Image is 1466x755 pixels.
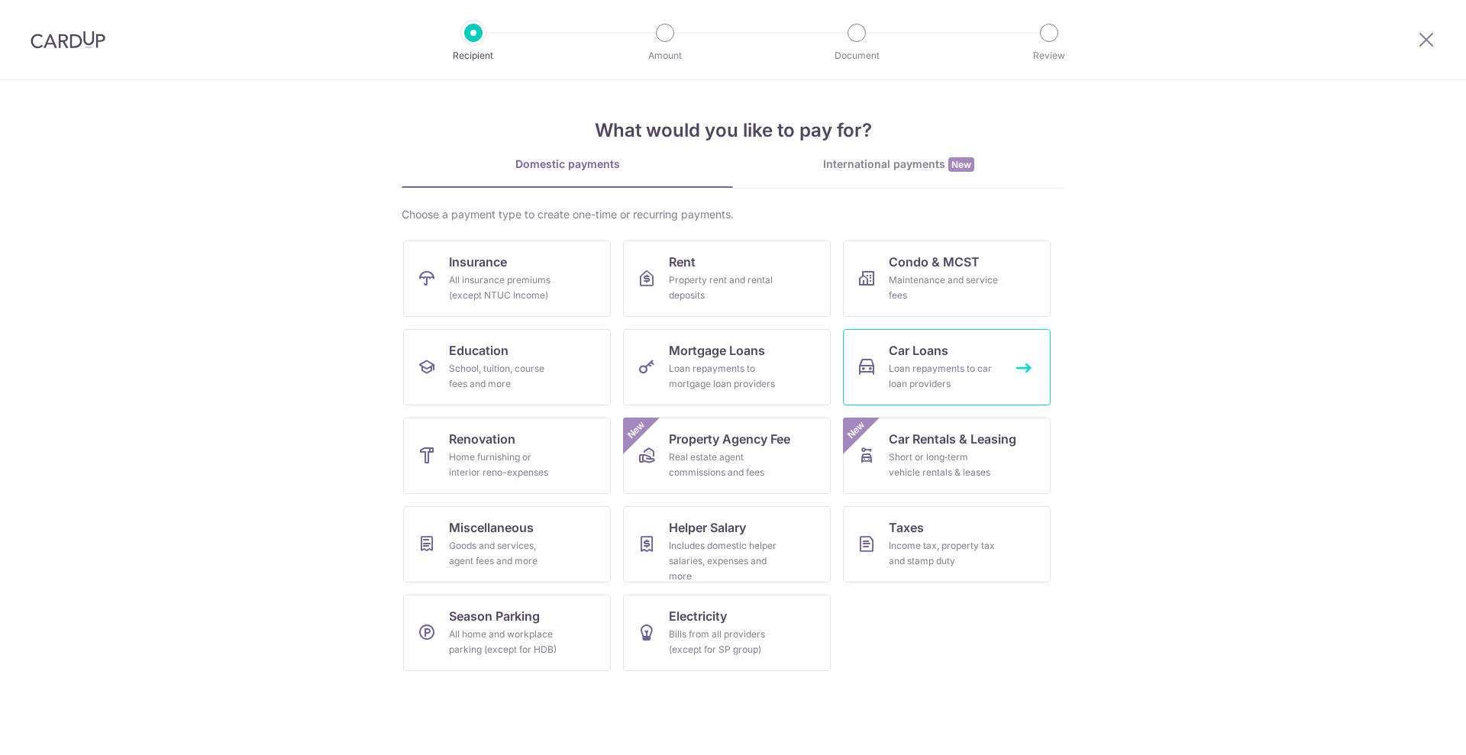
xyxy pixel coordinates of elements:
[669,627,779,657] div: Bills from all providers (except for SP group)
[889,450,999,480] div: Short or long‑term vehicle rentals & leases
[623,506,831,582] a: Helper SalaryIncludes domestic helper salaries, expenses and more
[843,329,1051,405] a: Car LoansLoan repayments to car loan providers
[889,253,980,271] span: Condo & MCST
[669,341,765,360] span: Mortgage Loans
[417,48,530,63] p: Recipient
[889,518,924,537] span: Taxes
[889,273,999,303] div: Maintenance and service fees
[889,341,948,360] span: Car Loans
[403,595,611,671] a: Season ParkingAll home and workplace parking (except for HDB)
[449,518,534,537] span: Miscellaneous
[669,253,696,271] span: Rent
[449,627,559,657] div: All home and workplace parking (except for HDB)
[948,157,974,172] span: New
[403,240,611,317] a: InsuranceAll insurance premiums (except NTUC Income)
[449,538,559,569] div: Goods and services, agent fees and more
[403,329,611,405] a: EducationSchool, tuition, course fees and more
[733,156,1064,173] div: International payments
[844,418,869,443] span: New
[889,361,999,392] div: Loan repayments to car loan providers
[993,48,1106,63] p: Review
[402,207,1064,222] div: Choose a payment type to create one-time or recurring payments.
[623,595,831,671] a: ElectricityBills from all providers (except for SP group)
[669,430,790,448] span: Property Agency Fee
[403,506,611,582] a: MiscellaneousGoods and services, agent fees and more
[669,273,779,303] div: Property rent and rental deposits
[843,506,1051,582] a: TaxesIncome tax, property tax and stamp duty
[449,430,515,448] span: Renovation
[889,430,1016,448] span: Car Rentals & Leasing
[449,450,559,480] div: Home furnishing or interior reno-expenses
[889,538,999,569] div: Income tax, property tax and stamp duty
[843,418,1051,494] a: Car Rentals & LeasingShort or long‑term vehicle rentals & leasesNew
[449,607,540,625] span: Season Parking
[449,273,559,303] div: All insurance premiums (except NTUC Income)
[402,156,733,172] div: Domestic payments
[669,607,727,625] span: Electricity
[800,48,913,63] p: Document
[449,361,559,392] div: School, tuition, course fees and more
[669,538,779,584] div: Includes domestic helper salaries, expenses and more
[669,361,779,392] div: Loan repayments to mortgage loan providers
[623,240,831,317] a: RentProperty rent and rental deposits
[669,450,779,480] div: Real estate agent commissions and fees
[669,518,746,537] span: Helper Salary
[624,418,649,443] span: New
[843,240,1051,317] a: Condo & MCSTMaintenance and service fees
[31,31,105,49] img: CardUp
[449,253,507,271] span: Insurance
[609,48,722,63] p: Amount
[403,418,611,494] a: RenovationHome furnishing or interior reno-expenses
[623,329,831,405] a: Mortgage LoansLoan repayments to mortgage loan providers
[449,341,509,360] span: Education
[402,117,1064,144] h4: What would you like to pay for?
[623,418,831,494] a: Property Agency FeeReal estate agent commissions and feesNew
